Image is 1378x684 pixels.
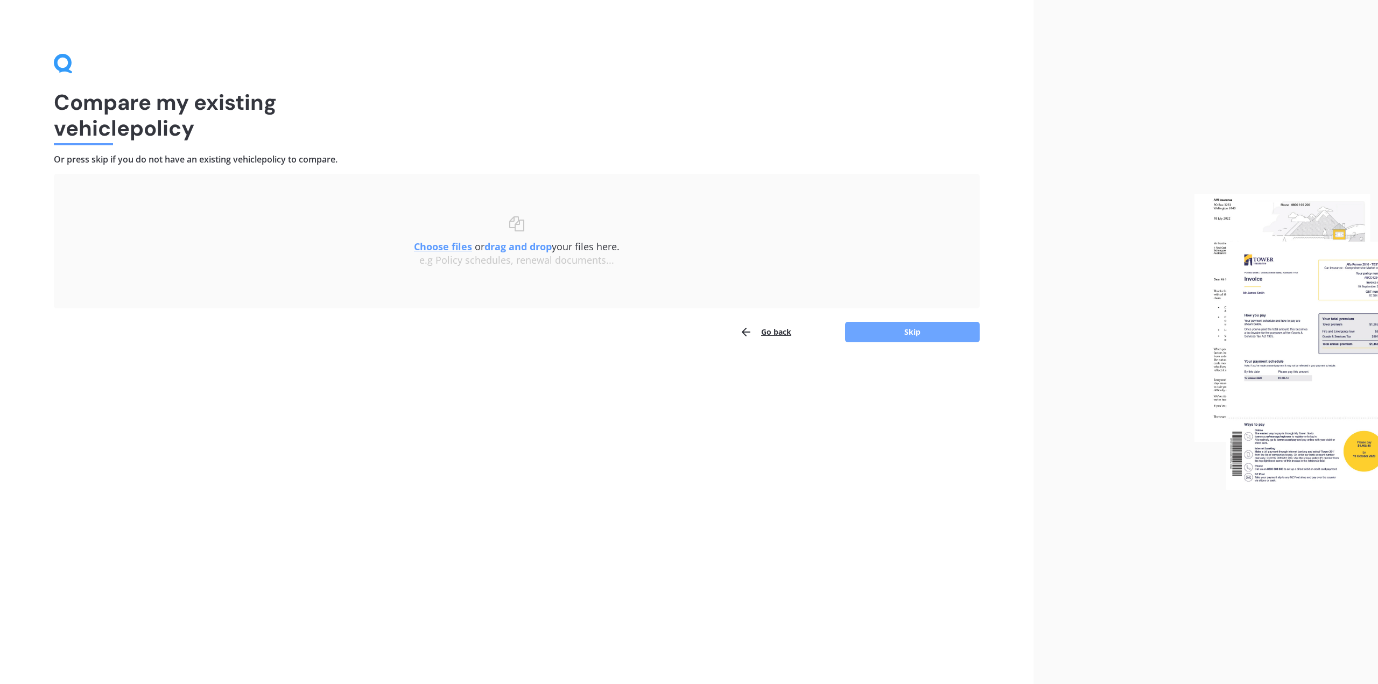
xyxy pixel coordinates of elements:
h4: Or press skip if you do not have an existing vehicle policy to compare. [54,154,980,165]
button: Skip [845,322,980,342]
button: Go back [740,321,791,343]
h1: Compare my existing vehicle policy [54,89,980,141]
div: e.g Policy schedules, renewal documents... [75,255,958,266]
img: files.webp [1194,194,1378,490]
b: drag and drop [484,240,552,253]
span: or your files here. [414,240,620,253]
u: Choose files [414,240,472,253]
